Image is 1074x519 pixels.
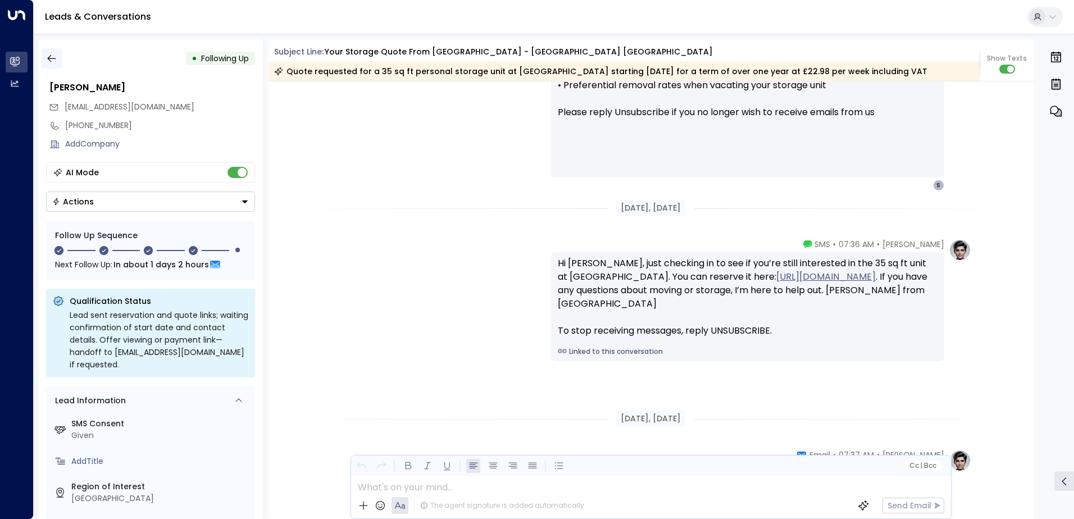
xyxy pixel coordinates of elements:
button: Cc|Bcc [904,461,940,471]
span: • [833,239,836,250]
span: • [877,449,880,461]
img: profile-logo.png [949,449,971,472]
div: Quote requested for a 35 sq ft personal storage unit at [GEOGRAPHIC_DATA] starting [DATE] for a t... [274,66,927,77]
div: Lead sent reservation and quote links; waiting confirmation of start date and contact details. Of... [70,309,248,371]
span: Show Texts [987,53,1027,63]
label: Region of Interest [71,481,251,493]
div: Hi [PERSON_NAME], just checking in to see if you’re still interested in the 35 sq ft unit at [GEO... [558,257,938,338]
div: Actions [52,197,94,207]
div: Next Follow Up: [55,258,246,271]
div: S [933,180,944,191]
span: Subject Line: [274,46,324,57]
div: [DATE], [DATE] [616,200,685,216]
div: AddCompany [65,138,255,150]
div: [PERSON_NAME] [49,81,255,94]
span: Following Up [201,53,249,64]
button: Redo [374,459,388,473]
div: AddTitle [71,456,251,467]
span: Cc Bcc [909,462,936,470]
div: • [192,48,197,69]
div: AI Mode [66,167,99,178]
div: [PHONE_NUMBER] [65,120,255,131]
div: Your storage quote from [GEOGRAPHIC_DATA] - [GEOGRAPHIC_DATA] [GEOGRAPHIC_DATA] [325,46,713,58]
div: [DATE], [DATE] [616,411,685,427]
span: Email [809,449,830,461]
span: susanf@servolct.org.uk [65,101,194,113]
button: Actions [46,192,255,212]
span: 07:37 AM [839,449,874,461]
img: profile-logo.png [949,239,971,261]
span: • [877,239,880,250]
span: 07:36 AM [839,239,874,250]
a: Leads & Conversations [45,10,151,23]
span: In about 1 days 2 hours [113,258,209,271]
span: SMS [814,239,830,250]
span: • [833,449,836,461]
span: | [920,462,922,470]
a: [URL][DOMAIN_NAME] [776,270,876,284]
div: Button group with a nested menu [46,192,255,212]
div: [GEOGRAPHIC_DATA] [71,493,251,504]
span: [PERSON_NAME] [882,449,944,461]
span: [PERSON_NAME] [882,239,944,250]
p: Qualification Status [70,295,248,307]
div: Given [71,430,251,441]
div: Lead Information [51,395,126,407]
label: SMS Consent [71,418,251,430]
div: The agent signature is added automatically [420,500,584,511]
span: [EMAIL_ADDRESS][DOMAIN_NAME] [65,101,194,112]
button: Undo [354,459,368,473]
div: Follow Up Sequence [55,230,246,242]
a: Linked to this conversation [558,347,938,357]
